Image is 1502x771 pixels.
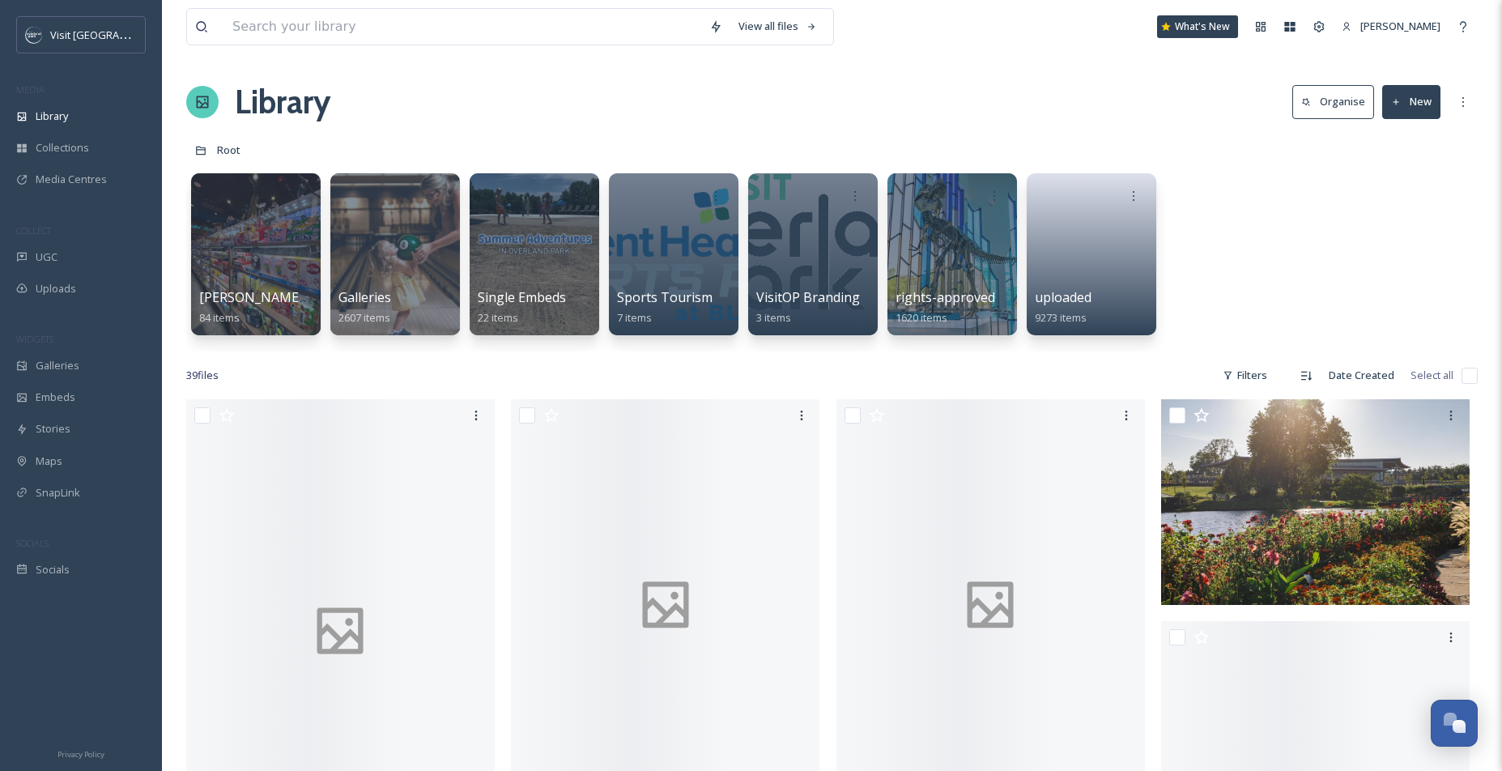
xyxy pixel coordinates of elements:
[199,310,240,325] span: 84 items
[478,290,566,325] a: Single Embeds22 items
[235,78,330,126] a: Library
[36,172,107,187] span: Media Centres
[617,288,713,306] span: Sports Tourism
[1035,310,1087,325] span: 9273 items
[478,288,566,306] span: Single Embeds
[896,310,947,325] span: 1620 items
[36,562,70,577] span: Socials
[1431,700,1478,747] button: Open Chat
[756,310,791,325] span: 3 items
[617,310,652,325] span: 7 items
[36,281,76,296] span: Uploads
[50,27,176,42] span: Visit [GEOGRAPHIC_DATA]
[57,749,104,760] span: Privacy Policy
[36,249,57,265] span: UGC
[1157,15,1238,38] a: What's New
[16,537,49,549] span: SOCIALS
[199,290,402,325] a: [PERSON_NAME] Sponsored Trip84 items
[36,109,68,124] span: Library
[338,290,391,325] a: Galleries2607 items
[617,290,713,325] a: Sports Tourism7 items
[16,224,51,236] span: COLLECT
[1360,19,1440,33] span: [PERSON_NAME]
[1292,85,1382,118] a: Organise
[26,27,42,43] img: c3es6xdrejuflcaqpovn.png
[217,143,240,157] span: Root
[1035,290,1091,325] a: uploaded9273 items
[36,140,89,155] span: Collections
[478,310,518,325] span: 22 items
[16,83,45,96] span: MEDIA
[896,290,995,325] a: rights-approved1620 items
[36,485,80,501] span: SnapLink
[1411,368,1453,383] span: Select all
[1321,360,1402,391] div: Date Created
[36,454,62,469] span: Maps
[186,368,219,383] span: 39 file s
[1035,288,1091,306] span: uploaded
[199,288,402,306] span: [PERSON_NAME] Sponsored Trip
[896,288,995,306] span: rights-approved
[57,743,104,763] a: Privacy Policy
[224,9,701,45] input: Search your library
[338,288,391,306] span: Galleries
[730,11,825,42] a: View all files
[756,288,860,306] span: VisitOP Branding
[217,140,240,160] a: Root
[1334,11,1449,42] a: [PERSON_NAME]
[36,358,79,373] span: Galleries
[36,390,75,405] span: Embeds
[36,421,70,437] span: Stories
[1161,399,1470,605] img: Wine-Tasting-2023-04.jpg
[1292,85,1374,118] button: Organise
[16,333,53,345] span: WIDGETS
[1215,360,1275,391] div: Filters
[756,290,860,325] a: VisitOP Branding3 items
[1382,85,1440,118] button: New
[338,310,390,325] span: 2607 items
